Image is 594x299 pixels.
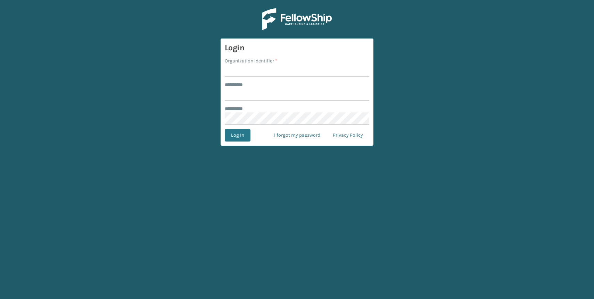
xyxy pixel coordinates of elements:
h3: Login [225,43,369,53]
button: Log In [225,129,250,142]
a: Privacy Policy [327,129,369,142]
img: Logo [262,8,332,30]
label: Organization Identifier [225,57,277,65]
a: I forgot my password [268,129,327,142]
